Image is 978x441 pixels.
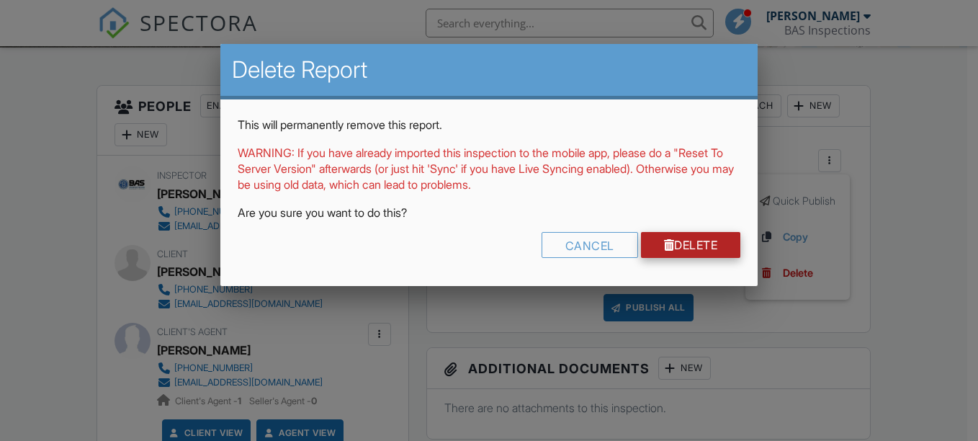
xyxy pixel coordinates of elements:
a: Delete [641,232,741,258]
div: Cancel [542,232,638,258]
p: Are you sure you want to do this? [238,205,741,220]
p: WARNING: If you have already imported this inspection to the mobile app, please do a "Reset To Se... [238,145,741,193]
h2: Delete Report [232,55,747,84]
p: This will permanently remove this report. [238,117,741,133]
